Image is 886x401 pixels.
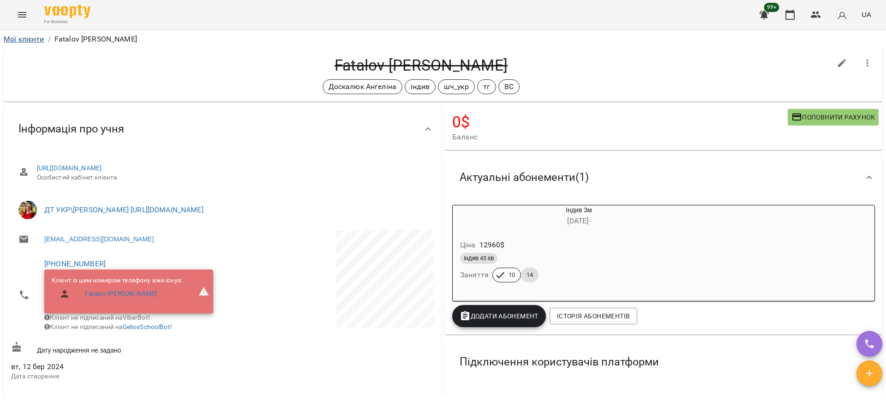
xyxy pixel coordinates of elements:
[4,35,44,43] a: Мої клієнти
[503,271,521,279] span: 10
[18,201,37,219] img: ДТ УКР\РОС Абасова Сабіна https://us06web.zoom.us/j/84886035086
[44,5,90,18] img: Voopty Logo
[52,276,182,307] ul: Клієнт із цим номером телефону вже існує:
[37,164,102,172] a: [URL][DOMAIN_NAME]
[453,205,661,293] button: Індив 3м[DATE]- Ціна12960$Індив 45 хвЗаняття1014
[4,105,441,153] div: Інформація про учня
[791,112,875,123] span: Поповнити рахунок
[498,79,520,94] div: ВС
[567,216,590,225] span: [DATE] -
[411,81,430,92] p: індив
[483,81,490,92] p: тг
[453,205,497,227] div: Індив 3м
[460,239,476,251] h6: Ціна
[460,170,589,185] span: Актуальні абонементи ( 1 )
[44,323,172,330] span: Клієнт не підписаний на !
[460,355,659,369] span: Підключення користувачів платформи
[11,56,831,75] h4: Fatalov [PERSON_NAME]
[44,205,204,214] a: ДТ УКР\[PERSON_NAME] [URL][DOMAIN_NAME]
[460,311,539,322] span: Додати Абонемент
[44,19,90,25] span: For Business
[550,308,637,324] button: Історія абонементів
[836,8,849,21] img: avatar_s.png
[11,4,33,26] button: Menu
[405,79,436,94] div: індив
[460,254,497,263] span: Індив 45 хв
[504,81,514,92] p: ВС
[788,109,879,126] button: Поповнити рахунок
[37,173,426,182] span: Особистий кабінет клієнта
[497,205,661,227] div: Індив 3м
[862,10,871,19] span: UA
[858,6,875,23] button: UA
[452,305,546,327] button: Додати Абонемент
[11,361,221,372] span: вт, 12 бер 2024
[445,338,882,386] div: Підключення користувачів платформи
[445,154,882,201] div: Актуальні абонементи(1)
[438,79,475,94] div: шч_укр
[44,259,106,268] a: [PHONE_NUMBER]
[123,323,170,330] a: GeliosSchoolBot
[323,79,403,94] div: Доскалюк Ангеліна
[48,34,51,45] li: /
[764,3,779,12] span: 99+
[329,81,397,92] p: Доскалюк Ангеліна
[44,314,150,321] span: Клієнт не підписаний на ViberBot!
[452,113,788,132] h4: 0 $
[477,79,496,94] div: тг
[18,122,124,136] span: Інформація про учня
[9,340,222,357] div: Дату народження не задано
[44,234,154,244] a: [EMAIL_ADDRESS][DOMAIN_NAME]
[452,132,788,143] span: Баланс
[460,269,489,281] h6: Заняття
[54,34,137,45] p: Fatalov [PERSON_NAME]
[521,271,539,279] span: 14
[11,372,221,381] p: Дата створення
[557,311,630,322] span: Історія абонементів
[444,81,469,92] p: шч_укр
[4,34,882,45] nav: breadcrumb
[85,289,157,299] a: Fatalov [PERSON_NAME]
[479,239,505,251] p: 12960 $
